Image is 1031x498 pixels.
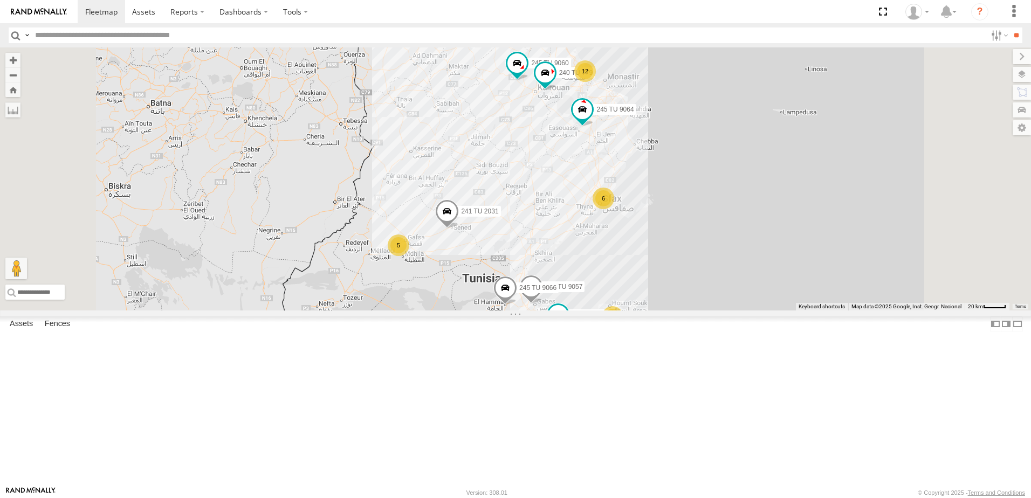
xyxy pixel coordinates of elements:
[545,283,582,290] span: 245 TU 9057
[799,303,845,310] button: Keyboard shortcuts
[466,489,507,496] div: Version: 308.01
[6,487,56,498] a: Visit our Website
[1015,305,1026,309] a: Terms (opens in new tab)
[5,82,20,97] button: Zoom Home
[596,106,634,113] span: 245 TU 9064
[461,207,498,215] span: 241 TU 2031
[5,102,20,117] label: Measure
[519,285,556,292] span: 245 TU 9066
[971,3,988,20] i: ?
[987,27,1010,43] label: Search Filter Options
[1013,120,1031,135] label: Map Settings
[851,303,961,309] span: Map data ©2025 Google, Inst. Geogr. Nacional
[5,67,20,82] button: Zoom out
[1012,316,1023,332] label: Hide Summary Table
[5,53,20,67] button: Zoom in
[990,316,1001,332] label: Dock Summary Table to the Left
[388,234,409,256] div: 5
[531,59,568,67] span: 245 TU 9060
[11,8,67,16] img: rand-logo.svg
[918,489,1025,496] div: © Copyright 2025 -
[593,188,614,209] div: 6
[902,4,933,20] div: Nejah Benkhalifa
[5,258,27,279] button: Drag Pegman onto the map to open Street View
[1001,316,1012,332] label: Dock Summary Table to the Right
[602,306,623,328] div: 2
[559,70,593,77] span: 240 TU 779
[965,303,1009,310] button: Map Scale: 20 km per 39 pixels
[23,27,31,43] label: Search Query
[968,489,1025,496] a: Terms and Conditions
[39,316,75,331] label: Fences
[574,60,596,82] div: 12
[4,316,38,331] label: Assets
[968,303,983,309] span: 20 km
